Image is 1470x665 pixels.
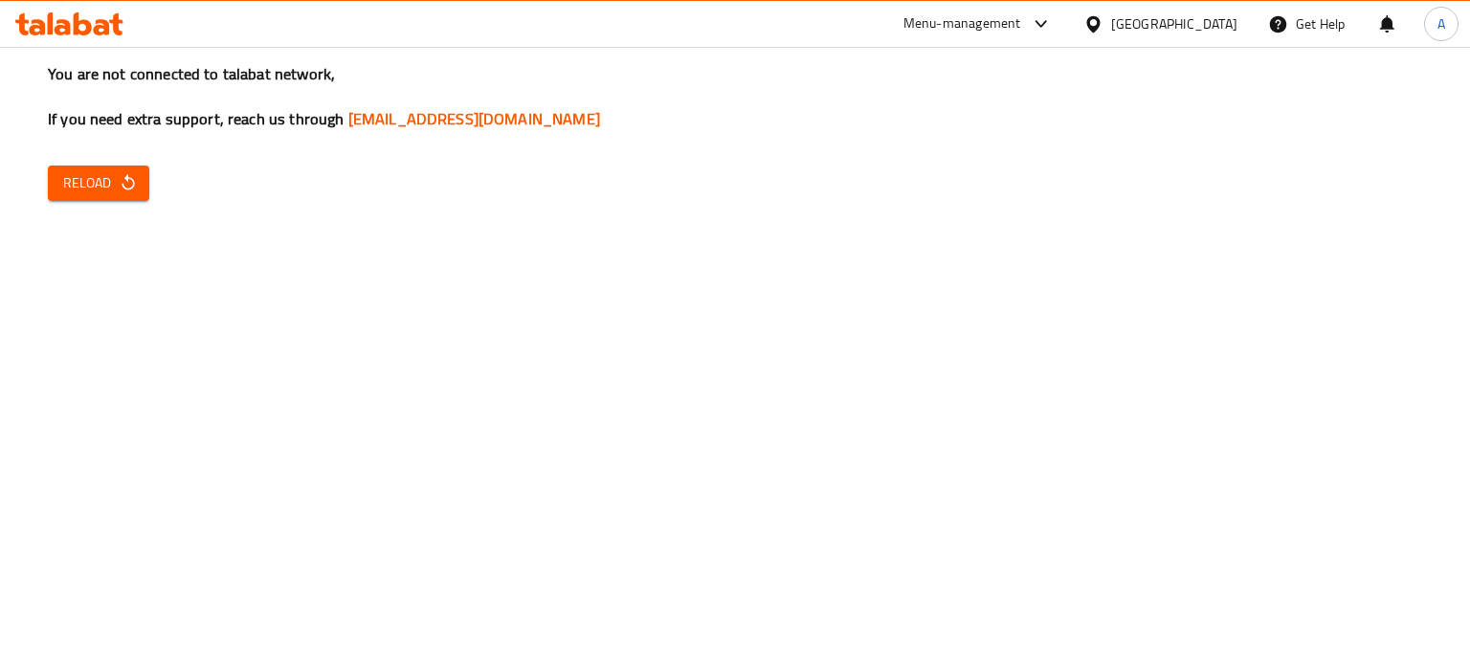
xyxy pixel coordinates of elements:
span: A [1437,13,1445,34]
span: Reload [63,171,134,195]
button: Reload [48,166,149,201]
h3: You are not connected to talabat network, If you need extra support, reach us through [48,63,1422,130]
div: Menu-management [903,12,1021,35]
div: [GEOGRAPHIC_DATA] [1111,13,1237,34]
a: [EMAIL_ADDRESS][DOMAIN_NAME] [348,104,600,133]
